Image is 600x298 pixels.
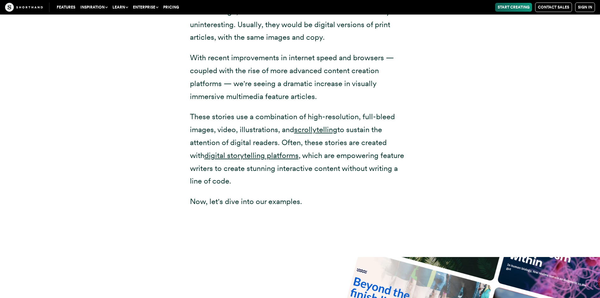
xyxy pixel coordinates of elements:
[294,125,337,134] a: scrollytelling
[190,110,410,188] p: These stories use a combination of high-resolution, full-bleed images, video, illustrations, and ...
[495,3,532,12] a: Start Creating
[535,3,572,12] a: Contact Sales
[190,195,410,208] p: Now, let's dive into our examples.
[54,3,78,12] a: Features
[110,3,130,12] button: Learn
[204,151,299,160] a: digital storytelling platforms
[130,3,161,12] button: Enterprise
[161,3,181,12] a: Pricing
[78,3,110,12] button: Inspiration
[5,3,43,12] img: The Craft
[575,3,595,12] a: Sign in
[190,51,410,103] p: With recent improvements in internet speed and browsers — coupled with the rise of more advanced ...
[190,5,410,44] p: A decade ago, most feature stories on the web were visually uninteresting. Usually, they would be...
